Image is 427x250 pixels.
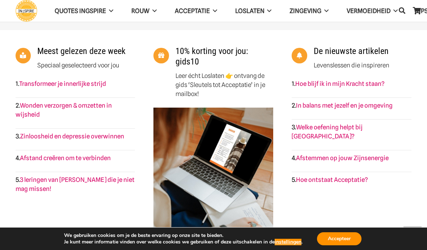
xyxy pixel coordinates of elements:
[403,226,422,245] a: Terug naar top
[226,2,281,20] a: Loslaten
[235,7,265,14] span: Loslaten
[295,80,385,87] a: Hoe blijf ik in mijn Kracht staan?
[280,2,338,20] a: Zingeving
[16,176,135,192] strong: 5.
[289,7,321,14] span: Zingeving
[292,176,368,183] strong: 5.
[55,7,106,14] span: QUOTES INGSPIRE
[314,46,389,56] a: De nieuwste artikelen
[153,108,273,228] img: Online leren loslaten, leren accepteren en meer zingeving vinden voor persoonlijke groei - Ingspire
[16,80,106,87] strong: 1.
[347,7,390,14] span: VERMOEIDHEID
[175,7,210,14] span: Acceptatie
[37,46,126,56] a: Meest gelezen deze week
[153,48,176,63] a: 10% korting voor jou: gids10
[16,133,124,140] strong: 3.
[64,239,303,245] p: Je kunt meer informatie vinden over welke cookies we gebruiken of deze uitschakelen in de .
[292,102,393,109] strong: 2.
[292,154,389,162] strong: 4.
[296,154,389,162] a: Afstemmen op jouw Zijnsenergie
[37,61,126,70] p: Speciaal geselecteerd voor jou
[16,48,38,63] a: Meest gelezen deze week
[166,2,226,20] a: Acceptatie
[292,80,385,87] strong: 1.
[20,133,124,140] a: Zinloosheid en depressie overwinnen
[292,124,363,140] a: Welke oefening helpt bij [GEOGRAPHIC_DATA]?
[46,2,122,20] a: QUOTES INGSPIRE
[16,102,112,118] a: Wonden verzorgen & omzetten in wijsheid
[20,154,111,162] a: Afstand creëren om te verbinden
[16,102,112,118] strong: 2.
[296,102,393,109] a: In balans met jezelf en je omgeving
[122,2,166,20] a: ROUW
[317,232,362,245] button: Accepteer
[153,108,273,228] a: gidsen zingeving en spiritualiteit om te leren loslaten en leren accepteren voor meer zingeving I...
[16,176,135,192] a: 3 leringen van [PERSON_NAME] die je niet mag missen!
[314,61,389,70] p: Levenslessen die inspireren
[176,71,273,99] p: Leer écht Loslaten 👉 ontvang de gids ‘Sleutels tot Acceptatie’ in je mailbox!
[292,124,363,140] strong: 3.
[176,46,248,67] a: 10% korting voor jou: gids10
[275,239,301,245] button: instellingen
[296,176,368,183] a: Hoe ontstaat Acceptatie?
[131,7,149,14] span: ROUW
[292,48,314,63] a: De nieuwste artikelen
[19,80,106,87] a: Transformeer je innerlijke strijd
[338,2,407,20] a: VERMOEIDHEID
[64,232,303,239] p: We gebruiken cookies om je de beste ervaring op onze site te bieden.
[395,2,409,20] a: Zoeken
[16,154,111,162] strong: 4.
